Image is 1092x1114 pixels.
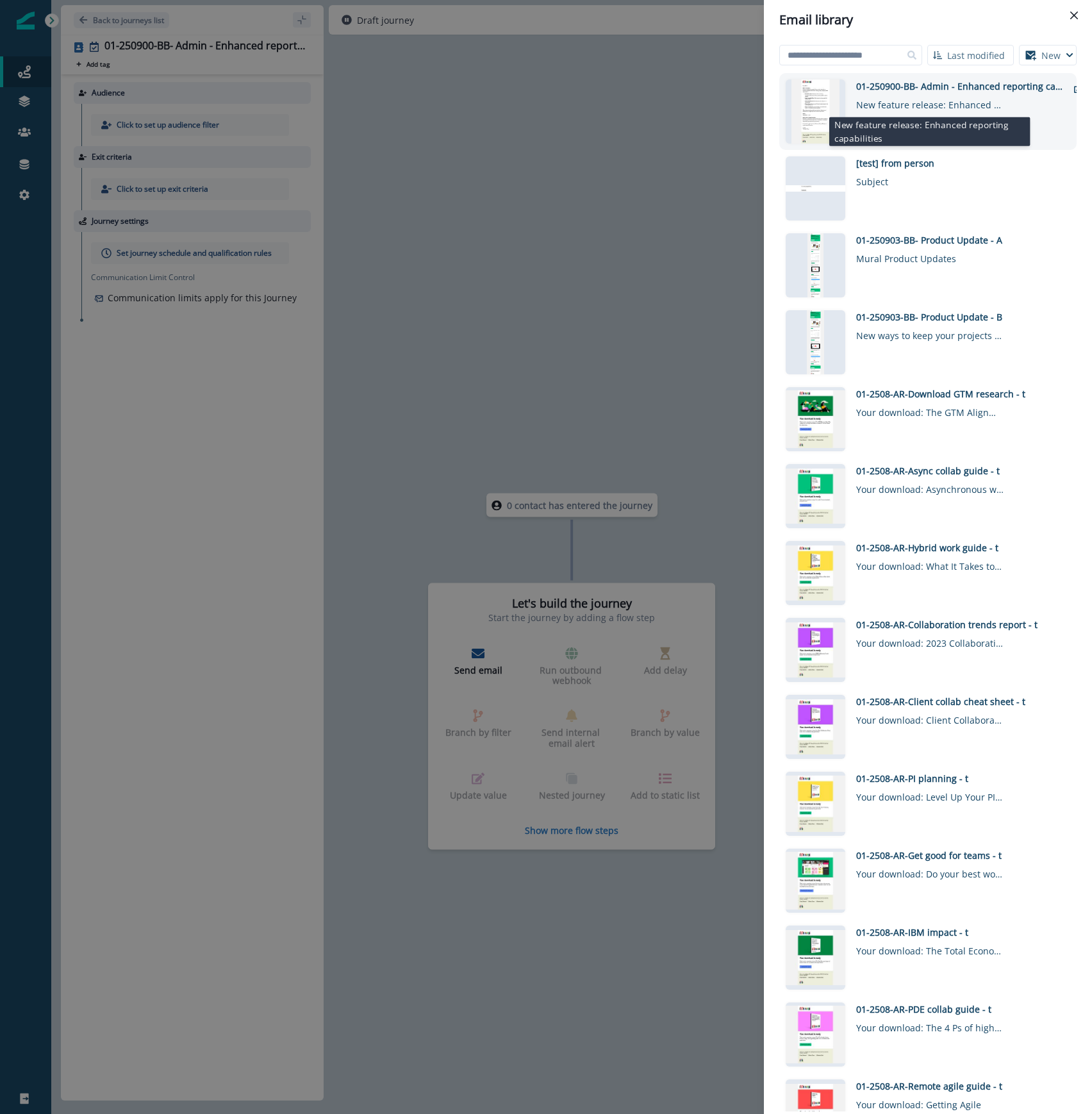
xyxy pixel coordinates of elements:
[779,10,1077,29] div: Email library
[856,79,1068,93] div: 01-250900-BB- Admin - Enhanced reporting capabilities
[856,247,1004,265] div: Mural Product Updates
[856,324,1004,342] div: New ways to keep your projects moving forward
[856,708,1004,727] div: Your download: Client Collaboration Cheat Sheet
[856,1079,1068,1093] div: 01-2508-AR-Remote agile guide - t
[856,939,1004,958] div: Your download: The Total Economic Impact of Mural for IBM
[856,401,1004,419] div: Your download: The GTM Alignment Gap: Why Teams Fall Out of Sync and What to Do About It
[856,310,1068,324] div: 01-250903-BB- Product Update - B
[856,862,1004,881] div: Your download: Do your best work together with Mural + Microsoft Teams
[1064,5,1084,26] button: Close
[856,618,1068,631] div: 01-2508-AR-Collaboration trends report - t
[856,631,1004,650] div: Your download: 2023 Collaboration Trends Report
[856,541,1068,554] div: 01-2508-AR-Hybrid work guide - t
[856,478,1004,496] div: Your download: Asynchronous work guide
[856,554,1004,573] div: Your download: What It Takes to Make Hybrid Work
[856,926,1068,939] div: 01-2508-AR-IBM impact - t
[856,464,1068,478] div: 01-2508-AR-Async collab guide - t
[1068,79,1088,99] button: external-link
[1019,45,1077,65] button: New
[856,695,1068,708] div: 01-2508-AR-Client collab cheat sheet - t
[856,1093,1004,1111] div: Your download: Getting Agile
[856,1002,1068,1016] div: 01-2508-AR-PDE collab guide - t
[856,93,1004,112] div: New feature release: Enhanced reporting capabilities
[856,772,1068,785] div: 01-2508-AR-PI planning - t
[856,170,1004,188] div: Subject
[856,849,1068,862] div: 01-2508-AR-Get good for teams - t
[856,233,1068,247] div: 01-250903-BB- Product Update - A
[927,45,1014,65] button: Last modified
[856,387,1068,401] div: 01-2508-AR-Download GTM research - t
[856,785,1004,804] div: Your download: Level Up Your PI Planning Sessions
[856,1016,1004,1035] div: Your download: The 4 Ps of highly effective Product, Design, and Engineering teams
[856,156,1068,170] div: [test] from person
